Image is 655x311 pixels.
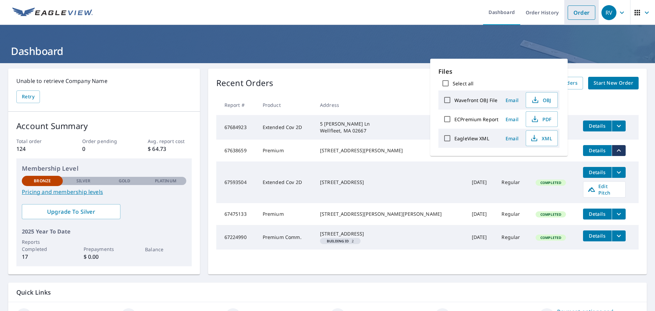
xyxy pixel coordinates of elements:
[8,44,647,58] h1: Dashboard
[536,212,565,217] span: Completed
[587,183,621,196] span: Edit Pitch
[155,178,176,184] p: Platinum
[320,121,461,134] div: 5 [PERSON_NAME] Ln Wellfleet, MA 02667
[526,92,558,108] button: OBJ
[588,77,639,89] a: Start New Order
[587,211,608,217] span: Details
[216,77,274,89] p: Recent Orders
[27,208,115,215] span: Upgrade To Silver
[504,135,520,142] span: Email
[530,134,552,142] span: XML
[583,209,612,220] button: detailsBtn-67475133
[76,178,91,184] p: Silver
[530,115,552,123] span: PDF
[148,138,191,145] p: Avg. report cost
[454,97,497,103] label: Wavefront OBJ File
[496,225,530,250] td: Regular
[216,225,257,250] td: 67224990
[526,130,558,146] button: XML
[216,140,257,161] td: 67638659
[612,145,626,156] button: filesDropdownBtn-67638659
[496,203,530,225] td: Regular
[216,95,257,115] th: Report #
[16,77,192,85] p: Unable to retrieve Company Name
[84,245,125,253] p: Prepayments
[22,93,34,101] span: Retry
[612,209,626,220] button: filesDropdownBtn-67475133
[216,203,257,225] td: 67475133
[22,204,120,219] a: Upgrade To Silver
[320,230,461,237] div: [STREET_ADDRESS]
[612,230,626,241] button: filesDropdownBtn-67224990
[82,138,126,145] p: Order pending
[16,138,60,145] p: Total order
[257,140,315,161] td: Premium
[257,203,315,225] td: Premium
[466,161,496,203] td: [DATE]
[16,288,639,297] p: Quick Links
[583,230,612,241] button: detailsBtn-67224990
[22,227,186,236] p: 2025 Year To Date
[501,114,523,125] button: Email
[583,167,612,178] button: detailsBtn-67593504
[438,67,559,76] p: Files
[501,95,523,105] button: Email
[22,188,186,196] a: Pricing and membership levels
[454,135,489,142] label: EagleView XML
[504,97,520,103] span: Email
[583,181,626,198] a: Edit Pitch
[257,115,315,140] td: Extended Cov 2D
[536,235,565,240] span: Completed
[536,180,565,185] span: Completed
[148,145,191,153] p: $ 64.73
[530,96,552,104] span: OBJ
[587,169,608,175] span: Details
[583,121,612,131] button: detailsBtn-67684923
[601,5,616,20] div: RV
[16,145,60,153] p: 124
[12,8,93,18] img: EV Logo
[496,161,530,203] td: Regular
[453,80,474,87] label: Select all
[145,246,186,253] p: Balance
[320,211,461,217] div: [STREET_ADDRESS][PERSON_NAME][PERSON_NAME]
[587,147,608,154] span: Details
[466,225,496,250] td: [DATE]
[612,121,626,131] button: filesDropdownBtn-67684923
[34,178,51,184] p: Bronze
[320,147,461,154] div: [STREET_ADDRESS][PERSON_NAME]
[320,179,461,186] div: [STREET_ADDRESS]
[454,116,498,123] label: ECPremium Report
[22,253,63,261] p: 17
[466,203,496,225] td: [DATE]
[257,95,315,115] th: Product
[22,238,63,253] p: Reports Completed
[315,95,466,115] th: Address
[16,90,40,103] button: Retry
[257,225,315,250] td: Premium Comm.
[119,178,130,184] p: Gold
[22,164,186,173] p: Membership Level
[587,123,608,129] span: Details
[84,253,125,261] p: $ 0.00
[216,115,257,140] td: 67684923
[594,79,633,87] span: Start New Order
[216,161,257,203] td: 67593504
[568,5,595,20] a: Order
[587,232,608,239] span: Details
[526,111,558,127] button: PDF
[327,239,349,243] em: Building ID
[504,116,520,123] span: Email
[257,161,315,203] td: Extended Cov 2D
[82,145,126,153] p: 0
[583,145,612,156] button: detailsBtn-67638659
[323,239,358,243] span: 2
[612,167,626,178] button: filesDropdownBtn-67593504
[16,120,192,132] p: Account Summary
[501,133,523,144] button: Email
